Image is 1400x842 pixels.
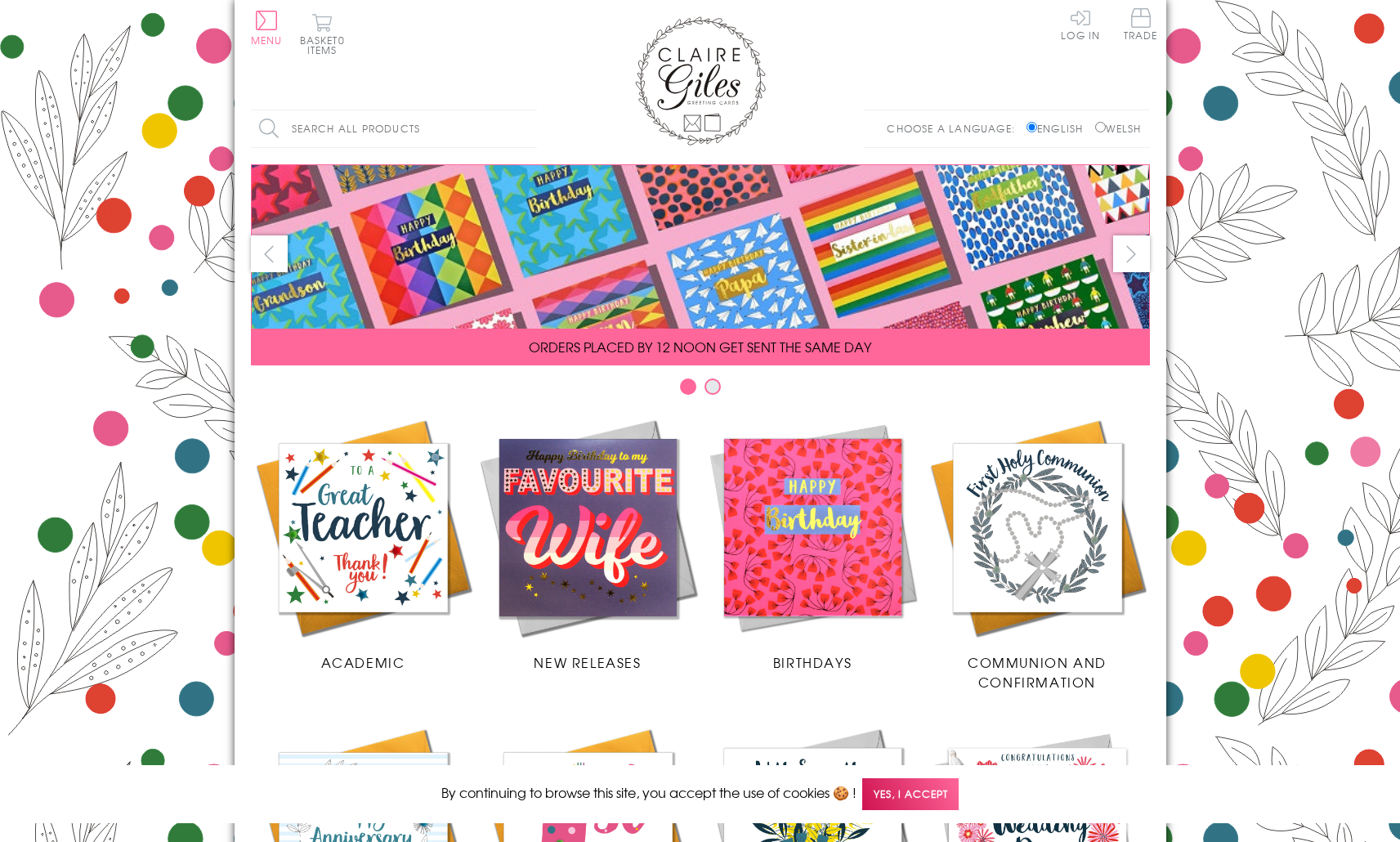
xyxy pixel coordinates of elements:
[1095,122,1106,132] input: Welsh
[251,378,1150,403] div: Carousel Pagination
[251,415,476,672] a: Academic
[862,778,959,810] span: Yes, I accept
[1027,122,1037,132] input: English
[700,415,925,672] a: Birthdays
[521,110,537,147] input: Search
[1095,121,1142,136] label: Welsh
[251,11,283,45] button: Menu
[1113,235,1150,272] button: next
[1124,8,1158,40] span: Trade
[680,378,696,395] button: Carousel Page 1 (Current Slide)
[635,16,766,146] img: Claire Giles Greetings Cards
[773,652,852,672] span: Birthdays
[1027,121,1091,136] label: English
[887,121,1023,136] p: Choose a language:
[534,652,641,672] span: New Releases
[321,652,405,672] span: Academic
[968,652,1107,692] span: Communion and Confirmation
[251,33,283,47] span: Menu
[925,415,1150,692] a: Communion and Confirmation
[307,33,345,57] span: 0 items
[529,337,871,356] span: ORDERS PLACED BY 12 NOON GET SENT THE SAME DAY
[251,235,288,272] button: prev
[704,378,721,395] button: Carousel Page 2
[476,415,700,672] a: New Releases
[1061,8,1100,40] a: Log In
[300,13,345,55] button: Basket0 items
[1124,8,1158,43] a: Trade
[251,110,537,147] input: Search all products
